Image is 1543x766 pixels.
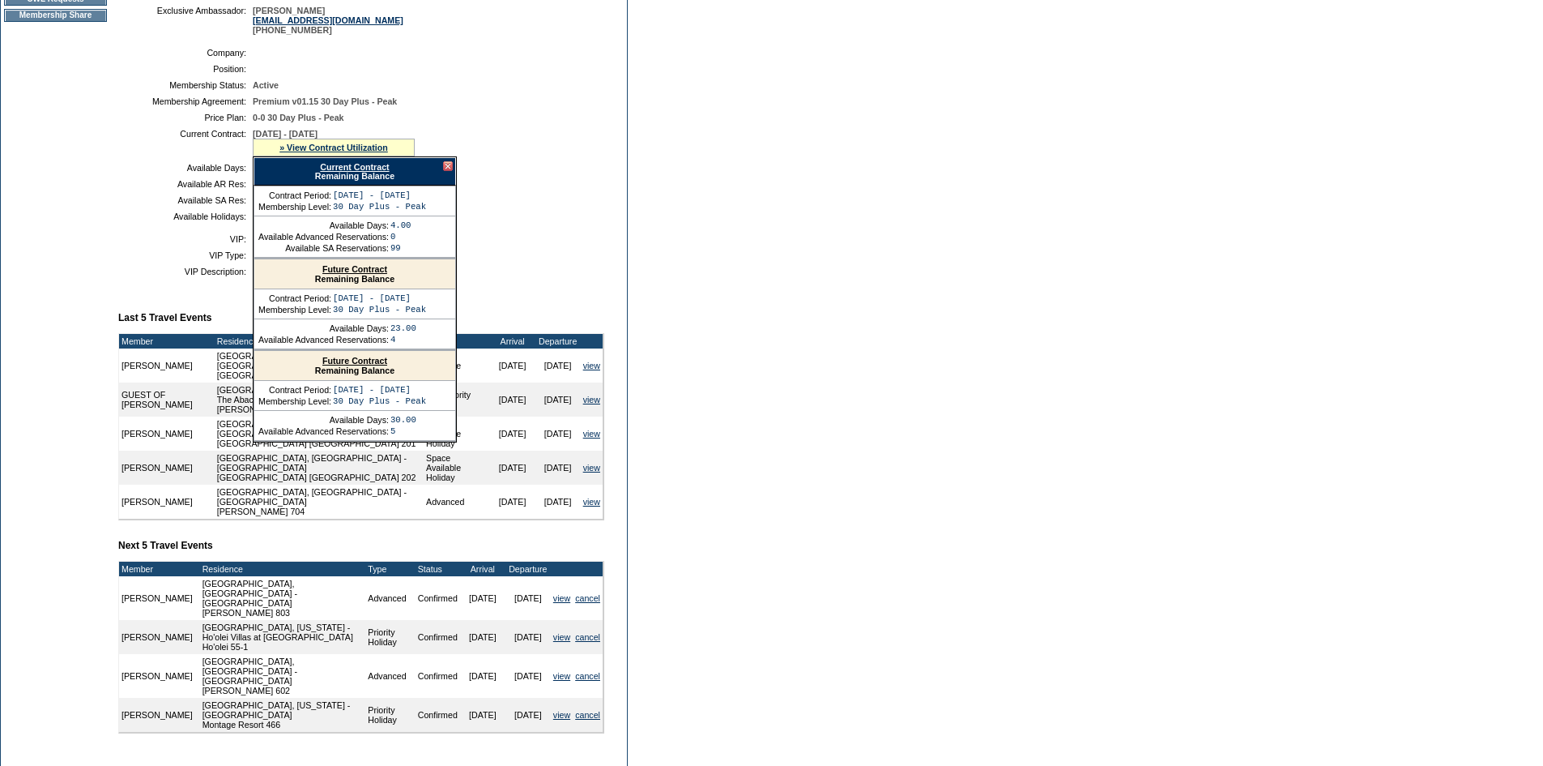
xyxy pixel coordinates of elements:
td: [DATE] - [DATE] [333,293,426,303]
td: [GEOGRAPHIC_DATA], [US_STATE] - [GEOGRAPHIC_DATA] Montage Resort 466 [200,698,366,732]
div: Remaining Balance [254,157,456,186]
td: 30 Day Plus - Peak [333,202,426,212]
td: Exclusive Ambassador: [125,6,246,35]
a: view [553,710,570,720]
td: 4.00 [390,220,411,230]
td: Company: [125,48,246,58]
a: Future Contract [322,264,387,274]
td: Arrival [460,562,505,576]
td: Confirmed [416,698,460,732]
a: cancel [575,710,600,720]
td: [DATE] [460,698,505,732]
td: [DATE] [535,349,581,383]
td: [GEOGRAPHIC_DATA], [GEOGRAPHIC_DATA] - [GEOGRAPHIC_DATA] [GEOGRAPHIC_DATA] [GEOGRAPHIC_DATA] 202 [215,451,424,485]
td: Current Contract: [125,129,246,156]
td: [DATE] [535,417,581,451]
td: 0 [390,232,411,242]
td: [GEOGRAPHIC_DATA], [GEOGRAPHIC_DATA] - [GEOGRAPHIC_DATA] [PERSON_NAME] 602 [200,654,366,698]
td: [DATE] [460,576,505,620]
a: view [583,463,600,473]
td: [DATE] [490,349,535,383]
td: Available SA Reservations: [258,243,389,253]
a: Future Contract [322,356,387,366]
td: [PERSON_NAME] [119,451,215,485]
td: Membership Share [4,9,107,22]
td: [PERSON_NAME] [119,349,215,383]
td: 30.00 [390,415,416,425]
td: Available Advanced Reservations: [258,335,389,344]
td: 99 [390,243,411,253]
a: cancel [575,671,600,681]
td: 30 Day Plus - Peak [333,396,426,406]
td: Confirmed [416,620,460,654]
td: Status [416,562,460,576]
a: cancel [575,632,600,642]
td: VIP: [125,234,246,244]
a: » View Contract Utilization [279,143,388,152]
a: view [553,593,570,603]
td: [DATE] [460,654,505,698]
a: [EMAIL_ADDRESS][DOMAIN_NAME] [253,15,403,25]
td: [DATE] [460,620,505,654]
td: [PERSON_NAME] [119,576,195,620]
td: Advanced [365,654,415,698]
td: Confirmed [416,654,460,698]
td: Membership Level: [258,202,331,212]
td: Membership Status: [125,80,246,90]
a: Current Contract [320,162,389,172]
td: [DATE] [490,451,535,485]
a: view [583,395,600,404]
a: view [553,632,570,642]
td: Available Days: [258,220,389,230]
td: Available Advanced Reservations: [258,232,389,242]
td: 23.00 [390,323,416,333]
td: [DATE] [505,620,551,654]
td: [PERSON_NAME] [119,485,215,519]
td: VIP Description: [125,267,246,276]
td: 30 Day Plus - Peak [333,305,426,315]
td: Available AR Res: [125,179,246,189]
td: Price Plan: [125,113,246,122]
td: Residence [200,562,366,576]
td: [PERSON_NAME] [119,620,195,654]
td: GUEST OF [PERSON_NAME] [119,383,215,417]
td: [DATE] - [DATE] [333,385,426,395]
td: Departure [505,562,551,576]
td: [GEOGRAPHIC_DATA], [GEOGRAPHIC_DATA] - [GEOGRAPHIC_DATA] [GEOGRAPHIC_DATA] [GEOGRAPHIC_DATA] 201 [215,417,424,451]
td: [DATE] [535,383,581,417]
td: Contract Period: [258,190,331,200]
a: view [583,497,600,507]
td: Priority Holiday [365,620,415,654]
td: [DATE] [535,451,581,485]
td: [GEOGRAPHIC_DATA], [US_STATE] - [GEOGRAPHIC_DATA] [GEOGRAPHIC_DATA] 366 [215,349,424,383]
td: Contract Period: [258,385,331,395]
td: Member [119,562,195,576]
td: Departure [535,334,581,349]
span: Active [253,80,279,90]
td: [GEOGRAPHIC_DATA], [US_STATE] - Ho'olei Villas at [GEOGRAPHIC_DATA] Ho'olei 55-1 [200,620,366,654]
div: Remaining Balance [254,351,455,381]
td: [DATE] [490,485,535,519]
td: [PERSON_NAME] [119,417,215,451]
td: [PERSON_NAME] [119,654,195,698]
span: 0-0 30 Day Plus - Peak [253,113,344,122]
td: [DATE] [505,576,551,620]
td: Arrival [490,334,535,349]
td: Advanced [424,485,490,519]
a: view [583,429,600,439]
td: [DATE] [490,417,535,451]
td: Contract Period: [258,293,331,303]
td: VIP Type: [125,250,246,260]
td: [GEOGRAPHIC_DATA], [GEOGRAPHIC_DATA] - [GEOGRAPHIC_DATA] [PERSON_NAME] 704 [215,485,424,519]
td: [DATE] [505,698,551,732]
td: [DATE] [490,383,535,417]
td: Available Days: [258,323,389,333]
td: 4 [390,335,416,344]
td: [PERSON_NAME] [119,698,195,732]
td: Confirmed [416,576,460,620]
b: Next 5 Travel Events [118,540,213,551]
td: Membership Agreement: [125,96,246,106]
span: Premium v01.15 30 Day Plus - Peak [253,96,397,106]
td: [GEOGRAPHIC_DATA], [GEOGRAPHIC_DATA] - The Abaco Club on [GEOGRAPHIC_DATA] [PERSON_NAME] Point [215,383,424,417]
td: Available SA Res: [125,195,246,205]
